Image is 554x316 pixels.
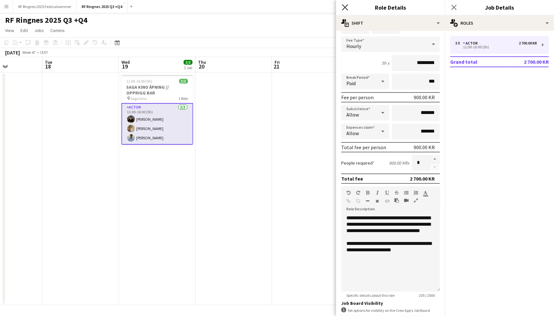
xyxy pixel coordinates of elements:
[519,41,537,45] div: 2 700.00 KR
[184,65,192,70] div: 1 Job
[50,28,65,33] span: Comms
[414,293,440,298] span: 205 / 2000
[423,190,428,195] button: Text Color
[179,79,188,84] span: 3/3
[18,26,30,35] a: Edit
[5,28,14,33] span: View
[197,63,206,70] span: 20
[341,300,440,306] h3: Job Board Visibility
[5,15,87,25] h1: RF Ringnes 2025 Q3 +Q4
[366,199,370,204] button: Horizontal Line
[463,41,480,45] div: Actor
[32,26,46,35] a: Jobs
[121,75,193,145] app-job-card: 11:00-16:00 (5h)3/3SAGA KINO ÅPNING // OPPRIGG BAR Saga kino1 RoleActor3/311:00-16:00 (5h)[PERSON...
[5,49,20,56] div: [DATE]
[455,41,463,45] div: 3 x
[346,190,351,195] button: Undo
[346,80,356,86] span: Paid
[179,96,188,101] span: 1 Role
[385,199,389,204] button: HTML Code
[366,190,370,195] button: Bold
[382,60,389,66] div: 5h x
[394,190,399,195] button: Strikethrough
[341,144,386,150] div: Total fee per person
[120,63,130,70] span: 19
[341,160,375,166] label: People required
[410,175,435,182] div: 2 700.00 KR
[274,63,280,70] span: 21
[34,28,44,33] span: Jobs
[341,94,374,101] div: Fee per person
[336,15,445,31] div: Shift
[450,57,509,67] td: Grand total
[131,96,147,101] span: Saga kino
[21,28,28,33] span: Edit
[404,190,409,195] button: Unordered List
[21,50,37,55] span: Week 47
[404,198,409,203] button: Insert video
[121,84,193,96] h3: SAGA KINO ÅPNING // OPPRIGG BAR
[389,160,409,166] div: 900.00 KR x
[121,59,130,65] span: Wed
[346,111,359,118] span: Allow
[336,3,445,12] h3: Role Details
[346,43,361,49] span: Hourly
[127,79,153,84] span: 11:00-16:00 (5h)
[445,15,554,31] div: Roles
[275,59,280,65] span: Fri
[77,0,128,13] button: RF Ringnes 2025 Q3 +Q4
[341,307,440,313] div: Set options for visibility on the Crew App’s Job Board
[414,94,435,101] div: 900.00 KR
[40,50,48,55] div: CEST
[385,190,389,195] button: Underline
[356,190,360,195] button: Redo
[414,198,418,203] button: Fullscreen
[509,57,549,67] td: 2 700.00 KR
[430,155,440,163] button: Increase
[455,45,537,49] div: 11:00-16:00 (5h)
[346,130,359,136] span: Allow
[341,175,363,182] div: Total fee
[341,293,400,298] span: Specific details about this role
[414,190,418,195] button: Ordered List
[375,199,380,204] button: Clear Formatting
[445,3,554,12] h3: Job Details
[198,59,206,65] span: Thu
[48,26,67,35] a: Comms
[3,26,17,35] a: View
[184,60,193,65] span: 3/3
[375,190,380,195] button: Italic
[45,59,52,65] span: Tue
[121,103,193,145] app-card-role: Actor3/311:00-16:00 (5h)[PERSON_NAME][PERSON_NAME][PERSON_NAME]
[13,0,77,13] button: RF Ringnes 2025 Festivalsommer
[414,144,435,150] div: 900.00 KR
[394,198,399,203] button: Paste as plain text
[44,63,52,70] span: 18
